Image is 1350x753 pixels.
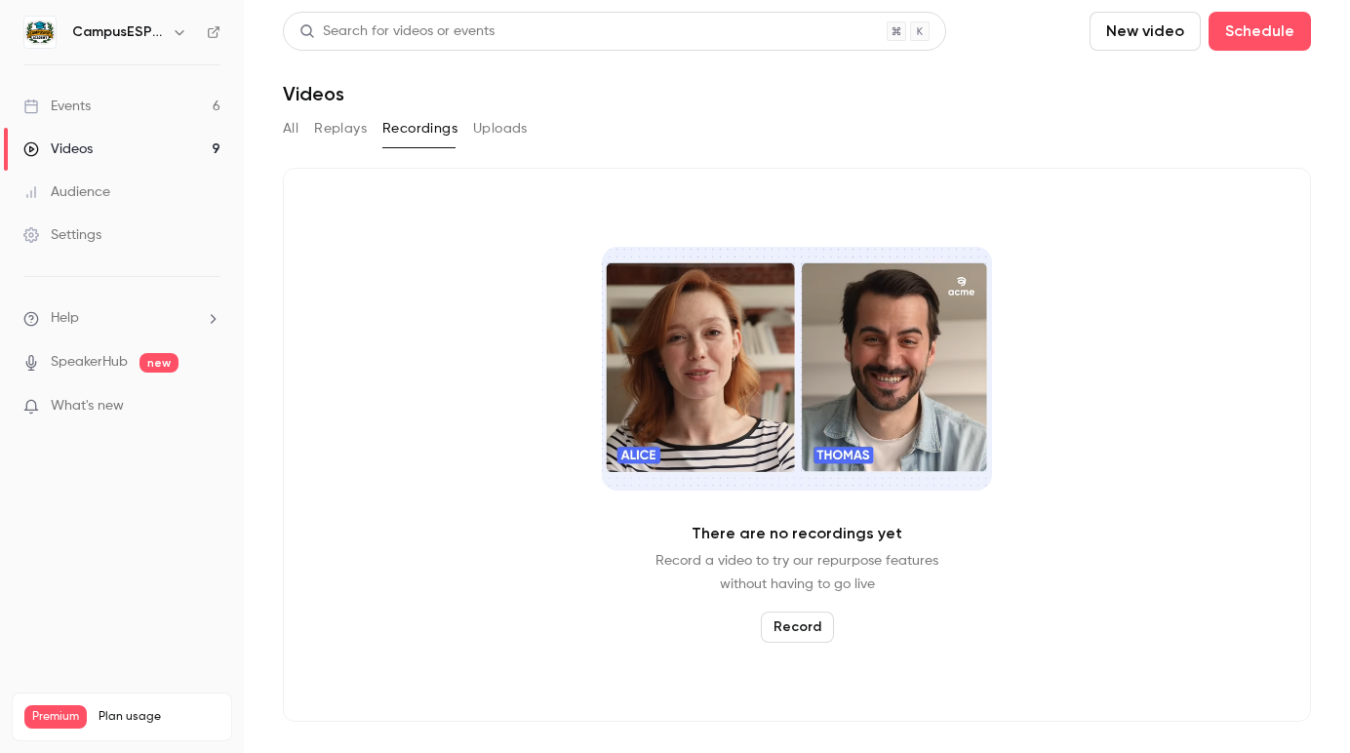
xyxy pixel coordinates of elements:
[24,17,56,48] img: CampusESP Academy
[23,97,91,116] div: Events
[761,612,834,643] button: Record
[23,225,101,245] div: Settings
[283,113,298,144] button: All
[72,22,164,42] h6: CampusESP Academy
[692,522,902,545] p: There are no recordings yet
[473,113,528,144] button: Uploads
[23,308,220,329] li: help-dropdown-opener
[51,308,79,329] span: Help
[283,12,1311,741] section: Videos
[51,352,128,373] a: SpeakerHub
[23,182,110,202] div: Audience
[382,113,457,144] button: Recordings
[24,705,87,729] span: Premium
[139,353,179,373] span: new
[283,82,344,105] h1: Videos
[655,549,938,596] p: Record a video to try our repurpose features without having to go live
[1090,12,1201,51] button: New video
[99,709,219,725] span: Plan usage
[299,21,495,42] div: Search for videos or events
[314,113,367,144] button: Replays
[1209,12,1311,51] button: Schedule
[23,139,93,159] div: Videos
[51,396,124,416] span: What's new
